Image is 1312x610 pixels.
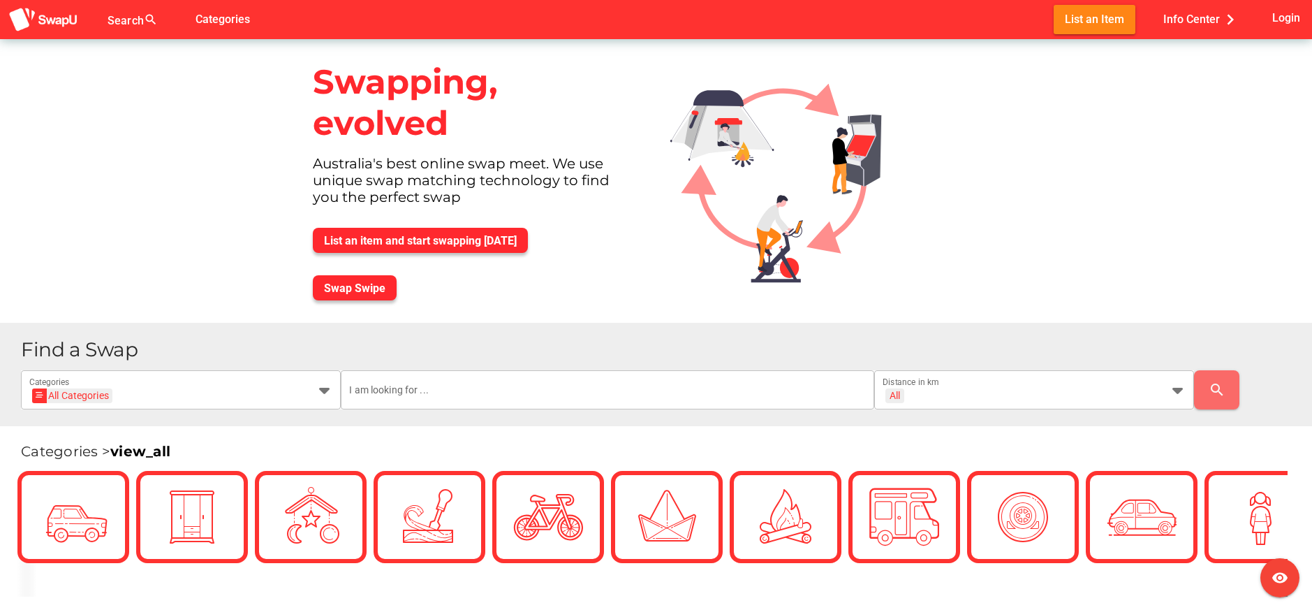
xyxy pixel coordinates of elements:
span: Info Center [1163,8,1241,31]
span: Swap Swipe [324,282,385,295]
i: search [1209,382,1225,398]
span: Categories > [21,443,170,460]
img: aSD8y5uGLpzPJLYTcYcjNu3laj1c05W5KWf0Ds+Za8uybjssssuu+yyyy677LKX2n+PWMSDJ9a87AAAAABJRU5ErkJggg== [8,7,78,33]
div: All [890,389,900,402]
img: Graphic.svg [659,39,915,299]
span: List an Item [1065,10,1124,29]
button: Login [1269,5,1304,31]
div: Australia's best online swap meet. We use unique swap matching technology to find you the perfect... [302,155,648,217]
button: List an item and start swapping [DATE] [313,228,528,253]
span: Login [1272,8,1300,27]
button: Categories [184,5,261,34]
div: Swapping, evolved [302,50,648,155]
i: chevron_right [1220,9,1241,30]
a: Categories [184,12,261,25]
h1: Find a Swap [21,340,1301,360]
input: I am looking for ... [349,370,866,409]
span: Categories [196,8,250,31]
div: All Categories [36,388,109,403]
i: false [175,11,191,28]
span: List an item and start swapping [DATE] [324,234,517,247]
i: visibility [1272,569,1288,586]
a: view_all [110,443,170,460]
button: Swap Swipe [313,275,397,300]
button: List an Item [1054,5,1135,34]
button: Info Center [1152,5,1252,34]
